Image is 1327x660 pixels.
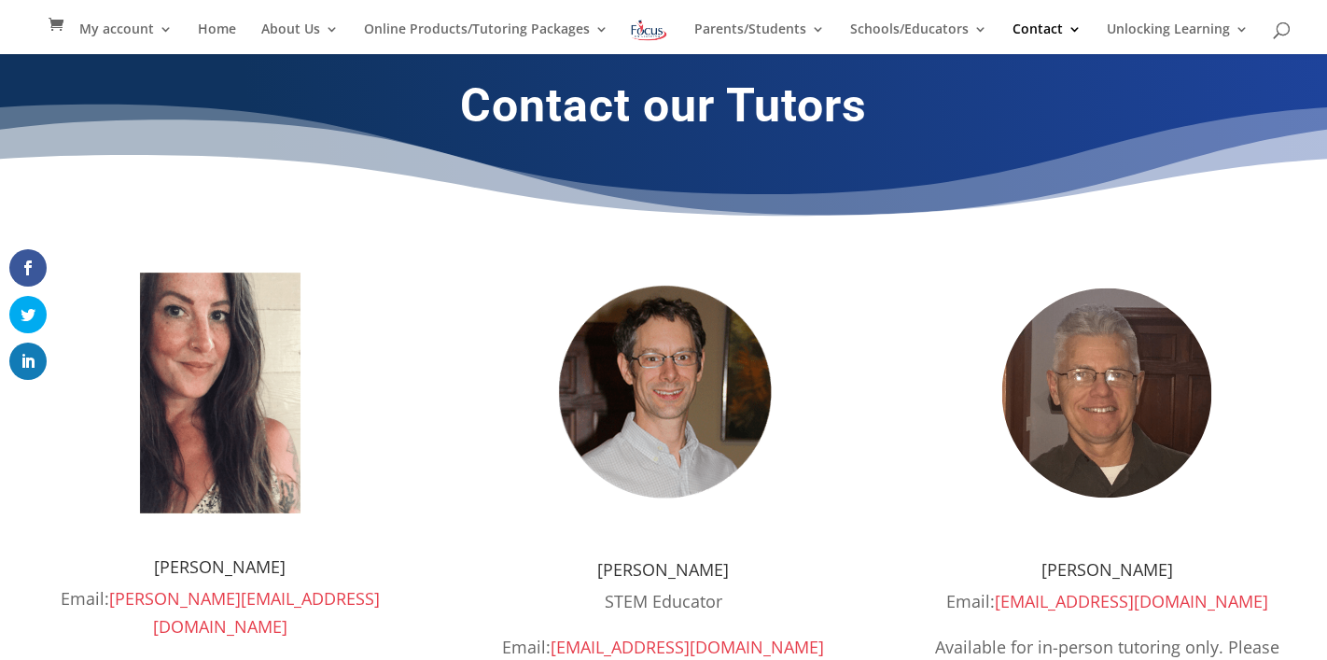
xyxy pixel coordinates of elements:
[597,558,729,581] span: [PERSON_NAME]
[1107,22,1249,54] a: Unlocking Learning
[34,584,408,658] p: Email:
[920,587,1294,633] p: Email:
[629,17,668,44] img: Focus on Learning
[477,587,851,633] p: STEM Educator
[850,22,987,54] a: Schools/Educators
[364,22,608,54] a: Online Products/Tutoring Packages
[1013,22,1082,54] a: Contact
[198,22,236,54] a: Home
[79,22,173,54] a: My account
[109,587,380,639] a: [PERSON_NAME][EMAIL_ADDRESS][DOMAIN_NAME]
[995,590,1268,612] a: [EMAIL_ADDRESS][DOMAIN_NAME]
[524,253,803,533] img: Zach Adams
[261,22,339,54] a: About Us
[694,22,825,54] a: Parents/Students
[967,253,1247,533] img: Tim Larkin
[34,558,408,584] h4: [PERSON_NAME]
[160,77,1167,143] h1: Contact our Tutors
[1041,558,1173,581] span: [PERSON_NAME]
[551,636,824,658] a: [EMAIL_ADDRESS][DOMAIN_NAME]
